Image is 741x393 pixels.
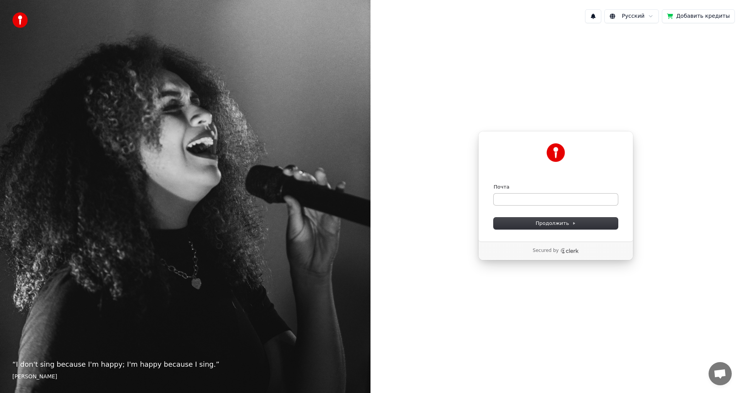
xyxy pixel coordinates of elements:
img: Youka [546,143,565,162]
a: Clerk logo [560,248,579,253]
img: youka [12,12,28,28]
p: “ I don't sing because I'm happy; I'm happy because I sing. ” [12,359,358,370]
span: Продолжить [536,220,576,227]
label: Почта [494,184,509,191]
div: Открытый чат [709,362,732,385]
p: Secured by [533,248,558,254]
button: Добавить кредиты [662,9,735,23]
button: Продолжить [494,218,618,229]
footer: [PERSON_NAME] [12,373,358,381]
